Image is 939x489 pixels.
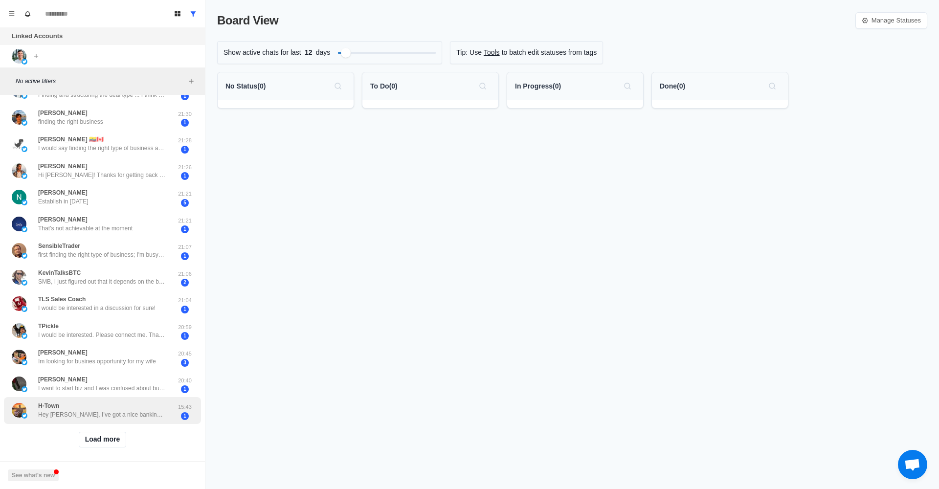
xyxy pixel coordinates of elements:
[316,47,331,58] p: days
[173,377,197,385] p: 20:40
[38,90,165,99] p: Finding and structuring the deal type ... I think between cash and some hard money connection ......
[173,296,197,305] p: 21:04
[12,110,26,125] img: picture
[22,253,27,259] img: picture
[301,47,316,58] span: 12
[38,109,88,117] p: [PERSON_NAME]
[173,110,197,118] p: 21:30
[181,92,189,100] span: 1
[20,6,35,22] button: Notifications
[79,432,127,447] button: Load more
[38,277,165,286] p: SMB, I just figured out that it depends on the business's cash flow not mine haha 🤦‍♂️
[38,250,165,259] p: first finding the right type of business; I'm busy with IT work as well , so want to invest in so...
[38,375,88,384] p: [PERSON_NAME]
[181,225,189,233] span: 1
[38,242,80,250] p: SensibleTrader
[173,403,197,411] p: 15:43
[181,146,189,154] span: 1
[38,117,103,126] p: finding the right business
[4,6,20,22] button: Menu
[181,172,189,180] span: 1
[225,81,266,91] p: No Status ( 0 )
[38,197,88,206] p: Establish in [DATE]
[38,215,88,224] p: [PERSON_NAME]
[181,412,189,420] span: 1
[185,6,201,22] button: Show all conversations
[30,50,42,62] button: Add account
[185,75,197,87] button: Add filters
[224,47,301,58] p: Show active chats for last
[22,200,27,205] img: picture
[38,322,59,331] p: TPickle
[181,332,189,340] span: 1
[12,49,26,64] img: picture
[12,403,26,418] img: picture
[16,77,185,86] p: No active filters
[22,173,27,179] img: picture
[170,6,185,22] button: Board View
[22,280,27,286] img: picture
[22,413,27,419] img: picture
[173,270,197,278] p: 21:06
[38,304,156,312] p: I would be interested in a discussion for sure!
[898,450,927,479] div: Open chat
[38,331,165,339] p: I would be interested. Please connect me. Thank you. Email: [PERSON_NAME][EMAIL_ADDRESS][PERSON_N...
[22,386,27,392] img: picture
[12,243,26,258] img: picture
[173,217,197,225] p: 21:21
[22,120,27,126] img: picture
[764,78,780,94] button: Search
[475,78,491,94] button: Search
[38,410,165,419] p: Hey [PERSON_NAME], I’ve got a nice banking job. Pays $300k +. 41 and always interested in acquiri...
[38,357,156,366] p: Im looking for busines opportunity for my wife
[341,48,351,58] div: Filter by activity days
[38,384,165,393] p: I want to start biz and I was confused about buying business or building biz from scratch I live ...
[12,296,26,311] img: picture
[12,163,26,178] img: picture
[22,306,27,312] img: picture
[173,163,197,172] p: 21:26
[12,350,26,364] img: picture
[38,401,59,410] p: H-Town
[660,81,685,91] p: Done ( 0 )
[181,252,189,260] span: 1
[12,323,26,338] img: picture
[12,377,26,391] img: picture
[456,47,482,58] p: Tip: Use
[515,81,561,91] p: In Progress ( 0 )
[173,190,197,198] p: 21:21
[22,333,27,339] img: picture
[38,162,88,171] p: [PERSON_NAME]
[38,144,165,153] p: I would say finding the right type of business and evaluating what makes a good deal
[22,226,27,232] img: picture
[38,224,133,233] p: That’s not achievable at the moment
[22,146,27,152] img: picture
[173,243,197,251] p: 21:07
[38,268,81,277] p: KevinTalksBTC
[22,59,27,65] img: picture
[620,78,635,94] button: Search
[38,295,86,304] p: TLS Sales Coach
[173,323,197,332] p: 20:59
[22,359,27,365] img: picture
[38,348,88,357] p: [PERSON_NAME]
[8,469,59,481] button: See what's new
[173,136,197,145] p: 21:28
[370,81,398,91] p: To Do ( 0 )
[38,171,165,179] p: Hi [PERSON_NAME]! Thanks for getting back to me. I’m based in [GEOGRAPHIC_DATA], [GEOGRAPHIC_DATA...
[12,190,26,204] img: picture
[330,78,346,94] button: Search
[502,47,597,58] p: to batch edit statuses from tags
[38,135,104,144] p: [PERSON_NAME] 🇪🇨🇨🇦
[12,270,26,285] img: picture
[12,217,26,231] img: picture
[181,306,189,313] span: 1
[22,93,27,99] img: picture
[12,31,63,41] p: Linked Accounts
[181,119,189,127] span: 1
[38,188,88,197] p: [PERSON_NAME]
[217,12,278,29] p: Board View
[173,350,197,358] p: 20:45
[484,47,500,58] a: Tools
[181,385,189,393] span: 1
